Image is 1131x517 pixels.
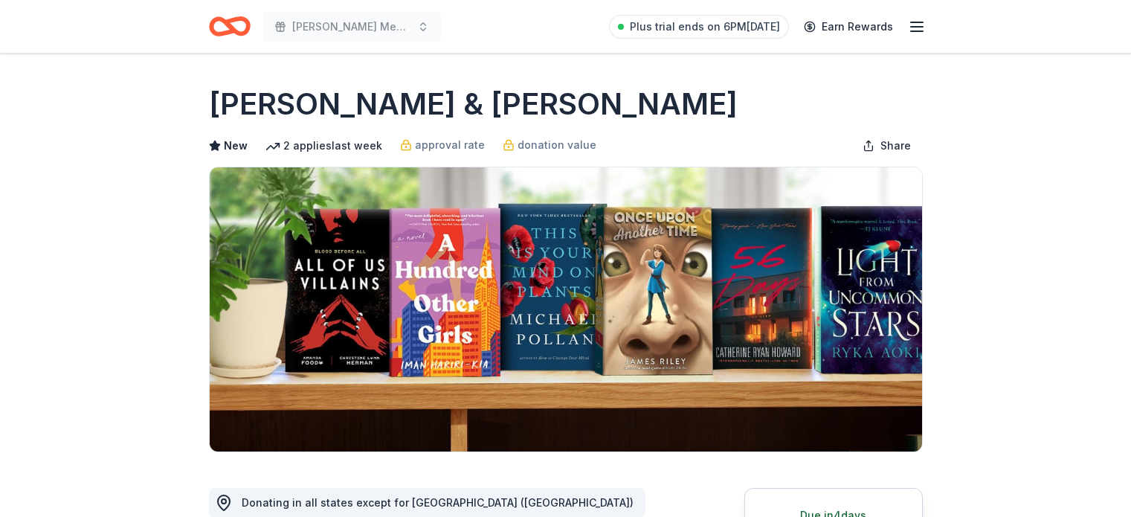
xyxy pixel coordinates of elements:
button: [PERSON_NAME] Memorial Golf Tournament [262,12,441,42]
span: [PERSON_NAME] Memorial Golf Tournament [292,18,411,36]
button: Share [851,131,923,161]
a: Plus trial ends on 6PM[DATE] [609,15,789,39]
h1: [PERSON_NAME] & [PERSON_NAME] [209,83,738,125]
a: Home [209,9,251,44]
span: Plus trial ends on 6PM[DATE] [630,18,780,36]
span: Share [880,137,911,155]
a: approval rate [400,136,485,154]
img: Image for Barnes & Noble [210,167,922,452]
a: donation value [503,136,596,154]
div: 2 applies last week [265,137,382,155]
span: New [224,137,248,155]
a: Earn Rewards [795,13,902,40]
span: Donating in all states except for [GEOGRAPHIC_DATA] ([GEOGRAPHIC_DATA]) [242,496,634,509]
span: approval rate [415,136,485,154]
span: donation value [518,136,596,154]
